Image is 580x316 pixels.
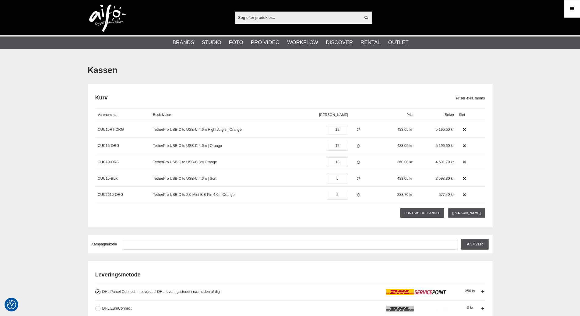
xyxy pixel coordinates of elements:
span: 250 [465,289,475,293]
a: CUC15RT-ORG [98,127,124,132]
span: 5 196.60 [436,144,450,148]
img: icon_dhlservicepoint_logo.png [386,289,452,295]
span: [PERSON_NAME] [319,113,348,116]
a: Foto [229,39,243,47]
a: Brands [173,39,194,47]
a: Workflow [287,39,318,47]
span: DHL Parcel Connect [102,290,135,294]
a: CUC2615-ORG [98,193,123,197]
span: 2 598.30 [436,176,450,181]
span: DHL EuroConnect [102,306,132,311]
span: Priser exkl. moms [456,95,485,101]
span: Pris [406,113,413,116]
span: 5 196.60 [436,127,450,132]
a: TetherPro USB-C to 2.0 Mini-B 8-Pin 4.6m Orange [153,193,234,197]
a: TetherPro USB-C to USB-C 4.6m Right Angle | Orange [153,127,241,132]
span: 4 691.70 [436,160,450,164]
a: Discover [326,39,353,47]
a: CUC15-ORG [98,144,119,148]
a: [PERSON_NAME] [448,208,485,218]
span: 433.05 [397,144,409,148]
a: Pro Video [251,39,279,47]
a: CUC15-BLK [98,176,118,181]
span: Leveret til DHL-leveringsstedet i nærheden af dig [137,290,220,294]
input: Søg efter produkter... [235,13,361,22]
a: TetherPro USB-C to USB-C 4.6m | Orange [153,144,222,148]
span: Beløp [445,113,454,116]
span: Varenummer [98,113,118,116]
input: Aktiver [461,239,489,250]
span: 360.90 [397,160,409,164]
span: Kampagnekode [91,242,117,246]
a: Outlet [388,39,409,47]
a: TetherPro USB-C to USB-C 3m Orange [153,160,217,164]
img: Revisit consent button [7,300,16,309]
span: 433.05 [397,176,409,181]
a: TetherPro USB-C to USB-C 4.6m | Sort [153,176,216,181]
h1: Kassen [88,64,493,76]
img: logo.png [89,5,126,32]
span: Slet [459,113,465,116]
a: CUC10-ORG [98,160,119,164]
span: 288.70 [397,193,409,197]
a: Rental [360,39,381,47]
span: 0 [467,306,473,310]
span: 433.05 [397,127,409,132]
button: Samtykkepræferencer [7,299,16,310]
h2: Leveringsmetode [95,271,485,279]
span: Beskrivelse [153,113,171,116]
h2: Kurv [95,94,456,102]
img: icon_dhl.png [386,306,452,312]
a: Fortsæt at handle [400,208,444,218]
span: 577.40 [439,193,450,197]
a: Studio [202,39,221,47]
